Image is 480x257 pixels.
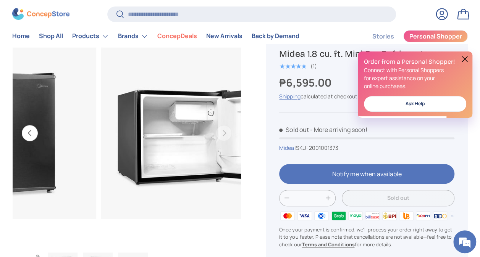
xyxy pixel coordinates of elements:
img: gcash [313,210,330,222]
a: Home [12,29,30,44]
img: grabpay [330,210,347,222]
p: Connect with Personal Shoppers for expert assistance on your online purchases. [364,66,466,90]
img: master [279,210,296,222]
a: Ask Help [364,96,466,112]
a: Midea [279,144,294,151]
nav: Primary [12,29,299,44]
span: 2001001373 [309,144,338,151]
button: Sold out [342,190,454,206]
span: SKU: [296,144,307,151]
a: Personal Shopper [403,30,468,42]
img: bdo [432,210,449,222]
a: Stories [372,29,394,44]
p: - More arriving soon! [310,125,367,134]
summary: Brands [113,29,153,44]
img: maya [347,210,364,222]
nav: Secondary [354,29,468,44]
a: Terms and Conditions [302,241,354,248]
img: qrph [415,210,432,222]
span: Personal Shopper [409,34,462,40]
img: ubp [398,210,415,222]
a: ConcepDeals [157,29,197,44]
strong: ₱6,595.00 [279,75,333,90]
img: bpi [381,210,398,222]
a: Shipping [279,93,300,100]
img: metrobank [449,210,465,222]
div: calculated at checkout. [279,92,454,100]
summary: Products [68,29,113,44]
a: Back by Demand [252,29,299,44]
span: | [294,144,338,151]
span: Sold out [279,125,309,134]
h1: Midea 1.8 cu. ft. Mini Bar Refrigerator [279,48,454,59]
img: billease [364,210,381,222]
img: visa [296,210,313,222]
img: ConcepStore [12,8,69,20]
a: Shop All [39,29,63,44]
div: (1) [310,63,317,69]
p: Once your payment is confirmed, we'll process your order right away to get it to you faster. Plea... [279,226,454,248]
h2: Order from a Personal Shopper! [364,58,466,66]
span: ★★★★★ [279,63,306,70]
a: New Arrivals [206,29,242,44]
div: 5.0 out of 5.0 stars [279,63,306,70]
a: 5.0 out of 5.0 stars (1) [279,61,317,70]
